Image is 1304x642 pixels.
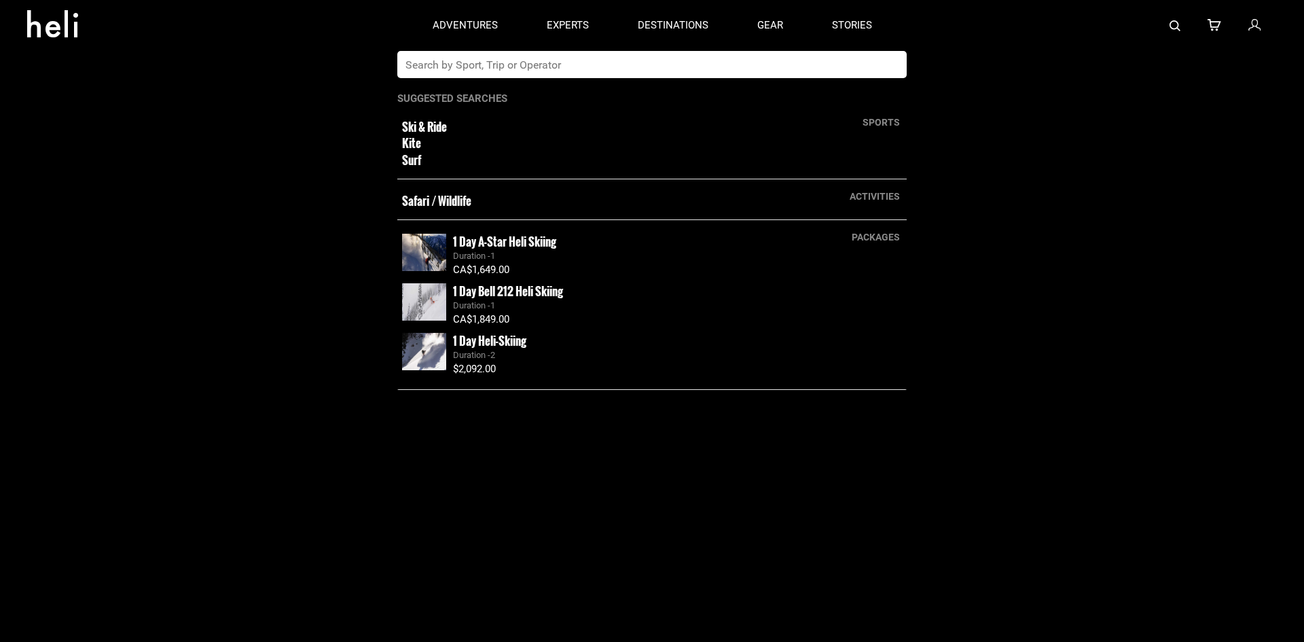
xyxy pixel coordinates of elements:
[402,135,802,151] small: Kite
[1170,20,1180,31] img: search-bar-icon.svg
[453,363,496,375] span: $2,092.00
[433,18,498,33] p: adventures
[402,283,446,321] img: images
[856,115,907,129] div: sports
[490,300,495,310] span: 1
[453,233,556,250] small: 1 Day A-Star Heli Skiing
[397,92,907,106] p: Suggested Searches
[402,333,446,370] img: images
[845,230,907,244] div: packages
[453,264,509,276] span: CA$1,649.00
[402,234,446,271] img: images
[547,18,589,33] p: experts
[453,300,902,313] div: Duration -
[453,283,563,300] small: 1 Day Bell 212 Heli Skiing
[843,190,907,203] div: activities
[638,18,708,33] p: destinations
[453,349,902,362] div: Duration -
[453,332,526,349] small: 1 Day Heli-Skiing
[402,119,802,135] small: Ski & Ride
[453,250,902,263] div: Duration -
[490,251,495,261] span: 1
[453,313,509,325] span: CA$1,849.00
[397,51,879,78] input: Search by Sport, Trip or Operator
[402,193,802,209] small: Safari / Wildlife
[490,350,495,360] span: 2
[402,152,802,168] small: Surf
